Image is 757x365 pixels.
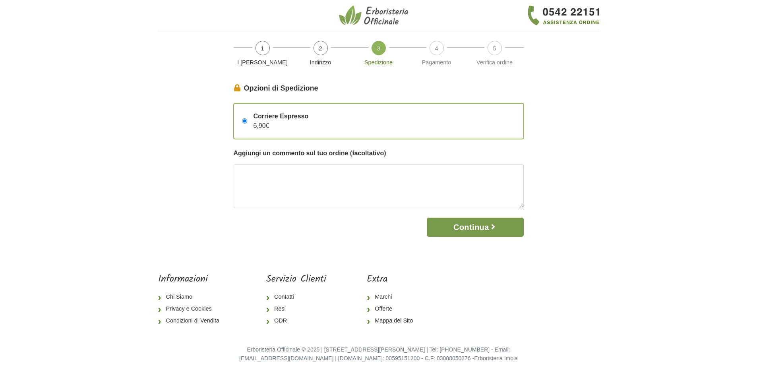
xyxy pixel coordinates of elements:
iframe: fb:page Facebook Social Plugin [460,274,599,301]
a: Privacy e Cookies [158,303,226,315]
button: Continua [427,218,523,237]
p: I [PERSON_NAME] [237,58,288,67]
a: Offerte [367,303,419,315]
h5: Informazioni [158,274,226,285]
a: Resi [266,303,326,315]
a: ODR [266,315,326,327]
span: 1 [256,41,270,55]
p: Indirizzo [295,58,347,67]
a: Condizioni di Vendita [158,315,226,327]
h5: Extra [367,274,419,285]
span: Corriere Espresso [254,112,309,121]
p: Spedizione [353,58,405,67]
h5: Servizio Clienti [266,274,326,285]
strong: Aggiungi un commento sul tuo ordine (facoltativo) [234,150,386,156]
legend: Opzioni di Spedizione [234,83,524,94]
a: Erboristeria Imola [474,355,518,361]
a: Contatti [266,291,326,303]
div: 6,90€ [247,112,309,131]
a: Mappa del Sito [367,315,419,327]
a: Marchi [367,291,419,303]
img: Erboristeria Officinale [339,5,410,26]
small: Erboristeria Officinale © 2025 | [STREET_ADDRESS][PERSON_NAME] | Tel: [PHONE_NUMBER] - Email: [EM... [239,346,518,361]
input: Corriere Espresso6,90€ [242,118,247,124]
span: 2 [314,41,328,55]
a: Chi Siamo [158,291,226,303]
span: 3 [372,41,386,55]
